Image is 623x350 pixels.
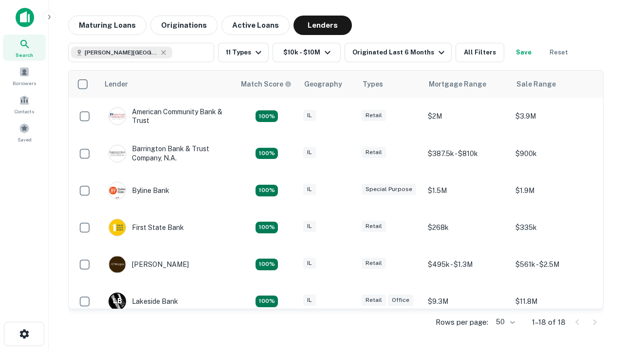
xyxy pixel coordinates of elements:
td: $268k [423,209,511,246]
div: Barrington Bank & Trust Company, N.a. [109,144,225,162]
div: Matching Properties: 3, hasApolloMatch: undefined [256,259,278,270]
a: Search [3,35,46,61]
button: Maturing Loans [68,16,147,35]
div: [PERSON_NAME] [109,256,189,273]
div: 50 [492,315,516,329]
div: Matching Properties: 3, hasApolloMatch: undefined [256,296,278,307]
td: $2M [423,98,511,135]
div: Sale Range [516,78,556,90]
div: Matching Properties: 2, hasApolloMatch: undefined [256,185,278,196]
div: Lakeside Bank [109,293,178,310]
button: Lenders [293,16,352,35]
th: Types [357,70,423,98]
td: $1.5M [423,172,511,209]
button: Originations [150,16,218,35]
p: L B [113,296,122,306]
td: $387.5k - $810k [423,135,511,172]
span: Contacts [15,107,34,115]
div: Geography [304,78,342,90]
a: Contacts [3,91,46,117]
div: IL [303,110,316,121]
img: picture [109,219,126,236]
span: [PERSON_NAME][GEOGRAPHIC_DATA], [GEOGRAPHIC_DATA] [85,48,158,57]
div: Retail [362,295,386,306]
button: Active Loans [221,16,290,35]
th: Mortgage Range [423,70,511,98]
span: Search [16,51,33,59]
div: Mortgage Range [429,78,486,90]
div: Special Purpose [362,184,416,195]
div: Matching Properties: 2, hasApolloMatch: undefined [256,110,278,122]
td: $9.3M [423,283,511,320]
button: Reset [543,43,574,62]
button: Originated Last 6 Months [345,43,452,62]
div: IL [303,295,316,306]
div: Originated Last 6 Months [352,47,447,58]
p: 1–18 of 18 [532,316,566,328]
div: Office [388,295,413,306]
img: capitalize-icon.png [16,8,34,27]
p: Rows per page: [436,316,488,328]
div: IL [303,221,316,232]
th: Lender [99,70,235,98]
td: $3.9M [511,98,598,135]
iframe: Chat Widget [574,272,623,319]
td: $11.8M [511,283,598,320]
div: Matching Properties: 3, hasApolloMatch: undefined [256,148,278,159]
div: Matching Properties: 2, hasApolloMatch: undefined [256,222,278,233]
div: Types [363,78,383,90]
div: Byline Bank [109,182,169,199]
button: All Filters [456,43,504,62]
th: Geography [298,70,357,98]
button: Save your search to get updates of matches that match your search criteria. [508,43,539,62]
td: $1.9M [511,172,598,209]
div: Retail [362,147,386,158]
img: picture [109,256,126,273]
div: Capitalize uses an advanced AI algorithm to match your search with the best lender. The match sco... [241,79,292,89]
div: IL [303,258,316,269]
img: picture [109,182,126,199]
div: Retail [362,258,386,269]
h6: Match Score [241,79,290,89]
td: $561k - $2.5M [511,246,598,283]
div: Lender [105,78,128,90]
img: picture [109,145,126,162]
div: Retail [362,221,386,232]
th: Capitalize uses an advanced AI algorithm to match your search with the best lender. The match sco... [235,70,298,98]
td: $495k - $1.3M [423,246,511,283]
div: First State Bank [109,219,184,236]
div: IL [303,184,316,195]
a: Saved [3,119,46,145]
button: 11 Types [218,43,269,62]
span: Saved [18,136,32,143]
div: IL [303,147,316,158]
span: Borrowers [13,79,36,87]
td: $900k [511,135,598,172]
div: American Community Bank & Trust [109,107,225,125]
div: Retail [362,110,386,121]
th: Sale Range [511,70,598,98]
a: Borrowers [3,63,46,89]
button: $10k - $10M [273,43,341,62]
td: $335k [511,209,598,246]
img: picture [109,108,126,124]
